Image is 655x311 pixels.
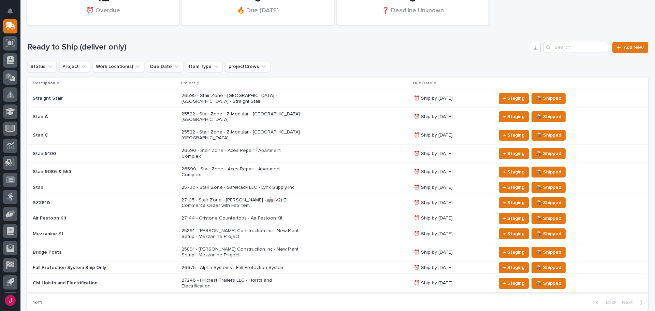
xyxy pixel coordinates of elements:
[27,225,648,243] tr: Mezzanine #125891 - [PERSON_NAME] Construction Inc - New Plant Setup - Mezzanine Project⏰ Ship by...
[181,215,301,221] p: 27144 - Cristone Countertops - Air Festoon Kit
[536,183,561,192] span: 📦 Shipped
[536,264,561,272] span: 📦 Shipped
[536,279,561,287] span: 📦 Shipped
[536,168,561,176] span: 📦 Shipped
[9,8,17,19] div: Notifications
[33,114,152,120] p: Stair A
[499,228,529,239] button: ← Staging
[33,231,152,237] p: Mezzanine #1
[414,114,491,120] p: ⏰ Ship by [DATE]
[39,6,167,21] div: ⏰ Overdue
[181,278,301,289] p: 27246 - Hillcrest Trailers LLC - Hoists and Electrification
[499,278,529,289] button: ← Staging
[503,264,524,272] span: ← Staging
[532,93,566,104] button: 📦 Shipped
[33,215,152,221] p: Air Festoon Kit
[27,144,648,163] tr: Stair 910026590 - Stair Zone - Aces Repair - Apartment Complex⏰ Ship by [DATE]← Staging📦 Shipped
[503,150,524,158] span: ← Staging
[27,181,648,194] tr: Stair25730 - Stair Zone - SafeRack LLC - Lynx Supply Inc⏰ Ship by [DATE]← Staging📦 Shipped
[543,42,608,53] input: Search
[499,213,529,224] button: ← Staging
[536,199,561,207] span: 📦 Shipped
[503,94,524,102] span: ← Staging
[414,96,491,101] p: ⏰ Ship by [DATE]
[33,185,152,190] p: Stair
[532,148,566,159] button: 📦 Shipped
[532,167,566,178] button: 📦 Shipped
[532,111,566,122] button: 📦 Shipped
[181,185,301,190] p: 25730 - Stair Zone - SafeRack LLC - Lynx Supply Inc
[413,80,432,87] p: Due Date
[27,194,648,212] tr: SZ381027105 - Stair Zone - [PERSON_NAME] - 🤖 (v2) E-Commerce Order with Fab Item⏰ Ship by [DATE]←...
[622,299,637,306] span: Next
[27,163,648,181] tr: Stair 9086 & 55326590 - Stair Zone - Aces Repair - Apartment Complex⏰ Ship by [DATE]← Staging📦 Sh...
[499,167,529,178] button: ← Staging
[194,6,322,21] div: 🔥 Due [DATE]
[33,265,152,271] p: Fall Protection System Ship Only
[27,126,648,144] tr: Stair C25522 - Stair Zone - Z-Modular - [GEOGRAPHIC_DATA] [GEOGRAPHIC_DATA]⏰ Ship by [DATE]← Stag...
[33,200,152,206] p: SZ3810
[532,247,566,258] button: 📦 Shipped
[181,111,301,123] p: 25522 - Stair Zone - Z-Modular - [GEOGRAPHIC_DATA] [GEOGRAPHIC_DATA]
[33,151,152,157] p: Stair 9100
[33,250,152,255] p: Bridge Posts
[499,197,529,208] button: ← Staging
[503,113,524,121] span: ← Staging
[499,93,529,104] button: ← Staging
[591,299,619,306] button: Back
[532,213,566,224] button: 📦 Shipped
[503,214,524,223] span: ← Staging
[147,61,183,72] button: Due Date
[532,262,566,273] button: 📦 Shipped
[532,197,566,208] button: 📦 Shipped
[181,197,301,209] p: 27105 - Stair Zone - [PERSON_NAME] - 🤖 (v2) E-Commerce Order with Fab Item
[414,169,491,175] p: ⏰ Ship by [DATE]
[27,261,648,274] tr: Fall Protection System Ship Only26675 - Alpha Systems - Fall Protection System⏰ Ship by [DATE]← S...
[27,243,648,261] tr: Bridge Posts25891 - [PERSON_NAME] Construction Inc - New Plant Setup - Mezzanine Project⏰ Ship by...
[503,168,524,176] span: ← Staging
[3,293,17,308] button: users-avatar
[27,89,648,108] tr: Straight Stair26595 - Stair Zone - [GEOGRAPHIC_DATA] - [GEOGRAPHIC_DATA] - Straight Stair⏰ Ship b...
[186,61,223,72] button: Item Type
[503,199,524,207] span: ← Staging
[27,294,47,311] p: 1 of 1
[27,212,648,225] tr: Air Festoon Kit27144 - Cristone Countertops - Air Festoon Kit⏰ Ship by [DATE]← Staging📦 Shipped
[503,248,524,256] span: ← Staging
[499,262,529,273] button: ← Staging
[503,183,524,192] span: ← Staging
[414,265,491,271] p: ⏰ Ship by [DATE]
[532,182,566,193] button: 📦 Shipped
[349,6,477,21] div: ❓ Deadline Unknown
[619,299,648,306] button: Next
[499,111,529,122] button: ← Staging
[33,80,55,87] p: Description
[536,248,561,256] span: 📦 Shipped
[27,42,527,52] h1: Ready to Ship (deliver only)
[536,214,561,223] span: 📦 Shipped
[27,108,648,126] tr: Stair A25522 - Stair Zone - Z-Modular - [GEOGRAPHIC_DATA] [GEOGRAPHIC_DATA]⏰ Ship by [DATE]← Stag...
[536,113,561,121] span: 📦 Shipped
[33,169,152,175] p: Stair 9086 & 553
[181,246,301,258] p: 25891 - [PERSON_NAME] Construction Inc - New Plant Setup - Mezzanine Project
[3,4,17,18] button: Notifications
[181,93,301,104] p: 26595 - Stair Zone - [GEOGRAPHIC_DATA] - [GEOGRAPHIC_DATA] - Straight Stair
[536,131,561,139] span: 📦 Shipped
[414,132,491,138] p: ⏰ Ship by [DATE]
[612,42,648,53] a: Add New
[414,250,491,255] p: ⏰ Ship by [DATE]
[181,80,195,87] p: Project
[602,299,616,306] span: Back
[181,265,301,271] p: 26675 - Alpha Systems - Fall Protection System
[532,228,566,239] button: 📦 Shipped
[499,130,529,141] button: ← Staging
[414,185,491,190] p: ⏰ Ship by [DATE]
[532,278,566,289] button: 📦 Shipped
[93,61,144,72] button: Work Location(s)
[414,280,491,286] p: ⏰ Ship by [DATE]
[414,231,491,237] p: ⏰ Ship by [DATE]
[536,94,561,102] span: 📦 Shipped
[503,279,524,287] span: ← Staging
[503,230,524,238] span: ← Staging
[536,230,561,238] span: 📦 Shipped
